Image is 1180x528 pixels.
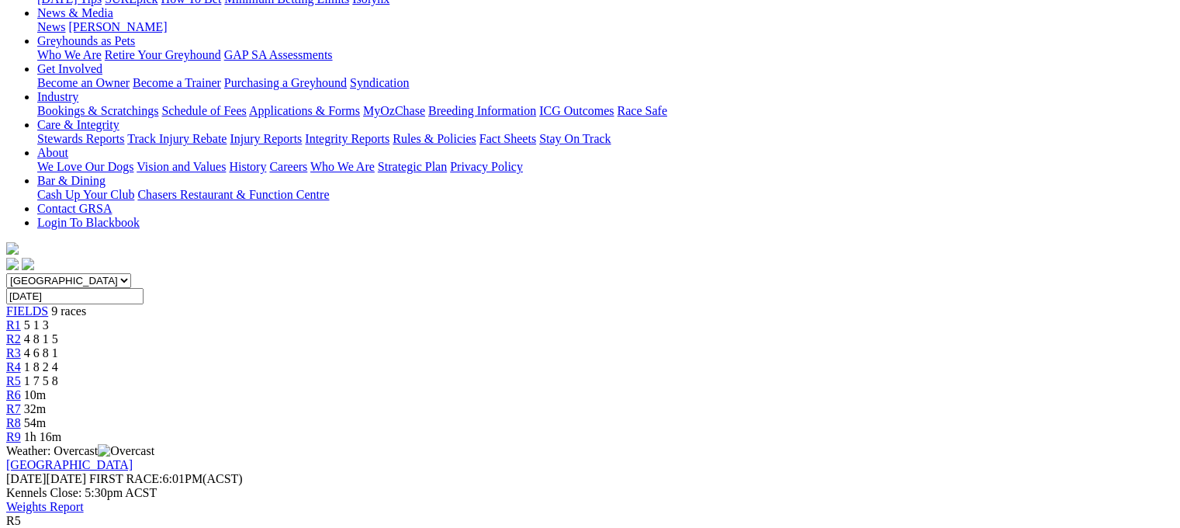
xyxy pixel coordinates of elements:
a: GAP SA Assessments [224,48,333,61]
span: R5 [6,514,21,527]
a: Purchasing a Greyhound [224,76,347,89]
a: Become an Owner [37,76,130,89]
span: Weather: Overcast [6,444,154,457]
span: [DATE] [6,472,47,485]
a: R7 [6,402,21,415]
span: 32m [24,402,46,415]
a: Contact GRSA [37,202,112,215]
a: News [37,20,65,33]
a: ICG Outcomes [539,104,614,117]
a: [GEOGRAPHIC_DATA] [6,458,133,471]
div: News & Media [37,20,1174,34]
a: Rules & Policies [393,132,476,145]
a: History [229,160,266,173]
a: Breeding Information [428,104,536,117]
a: Who We Are [310,160,375,173]
span: 4 6 8 1 [24,346,58,360]
span: 9 races [51,304,86,318]
a: Careers [269,160,307,173]
a: Stay On Track [539,132,611,145]
a: Applications & Forms [249,104,360,117]
a: Cash Up Your Club [37,188,134,201]
a: MyOzChase [363,104,425,117]
a: Chasers Restaurant & Function Centre [137,188,329,201]
a: Industry [37,90,78,103]
a: Become a Trainer [133,76,221,89]
a: R3 [6,346,21,360]
a: About [37,146,68,159]
a: R8 [6,416,21,429]
a: News & Media [37,6,113,19]
span: [DATE] [6,472,86,485]
a: Stewards Reports [37,132,124,145]
span: FIRST RACE: [89,472,162,485]
a: Strategic Plan [378,160,447,173]
a: Weights Report [6,500,84,513]
span: 10m [24,388,46,401]
span: 6:01PM(ACST) [89,472,243,485]
a: Vision and Values [137,160,226,173]
div: Bar & Dining [37,188,1174,202]
span: 4 8 1 5 [24,332,58,346]
a: Fact Sheets [479,132,536,145]
a: Care & Integrity [37,118,119,131]
a: R6 [6,388,21,401]
img: Overcast [98,444,154,458]
img: twitter.svg [22,258,34,270]
a: R2 [6,332,21,346]
span: 54m [24,416,46,429]
div: Care & Integrity [37,132,1174,146]
a: Bookings & Scratchings [37,104,158,117]
a: Get Involved [37,62,102,75]
a: Race Safe [617,104,666,117]
span: 1h 16m [24,430,61,443]
img: facebook.svg [6,258,19,270]
a: R4 [6,360,21,373]
a: Integrity Reports [305,132,389,145]
a: R9 [6,430,21,443]
div: Industry [37,104,1174,118]
input: Select date [6,288,144,304]
span: 1 8 2 4 [24,360,58,373]
div: Kennels Close: 5:30pm ACST [6,486,1174,500]
img: logo-grsa-white.png [6,242,19,255]
a: Track Injury Rebate [127,132,227,145]
span: 1 7 5 8 [24,374,58,387]
a: Syndication [350,76,409,89]
div: Get Involved [37,76,1174,90]
a: Injury Reports [230,132,302,145]
div: Greyhounds as Pets [37,48,1174,62]
a: Login To Blackbook [37,216,140,229]
a: Who We Are [37,48,102,61]
a: R1 [6,318,21,332]
a: R5 [6,374,21,387]
a: FIELDS [6,304,48,318]
span: 5 1 3 [24,318,49,332]
div: About [37,160,1174,174]
a: Schedule of Fees [161,104,246,117]
a: We Love Our Dogs [37,160,133,173]
a: [PERSON_NAME] [68,20,167,33]
a: Privacy Policy [450,160,523,173]
a: Greyhounds as Pets [37,34,135,47]
a: Bar & Dining [37,174,106,187]
a: Retire Your Greyhound [105,48,221,61]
